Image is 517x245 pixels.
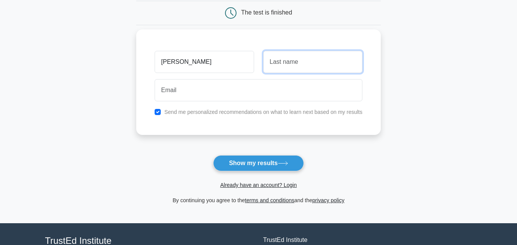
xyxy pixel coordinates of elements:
[220,182,297,188] a: Already have an account? Login
[155,51,254,73] input: First name
[213,155,303,171] button: Show my results
[263,51,362,73] input: Last name
[132,196,385,205] div: By continuing you agree to the and the
[241,9,292,16] div: The test is finished
[164,109,362,115] label: Send me personalized recommendations on what to learn next based on my results
[312,197,344,203] a: privacy policy
[245,197,294,203] a: terms and conditions
[155,79,362,101] input: Email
